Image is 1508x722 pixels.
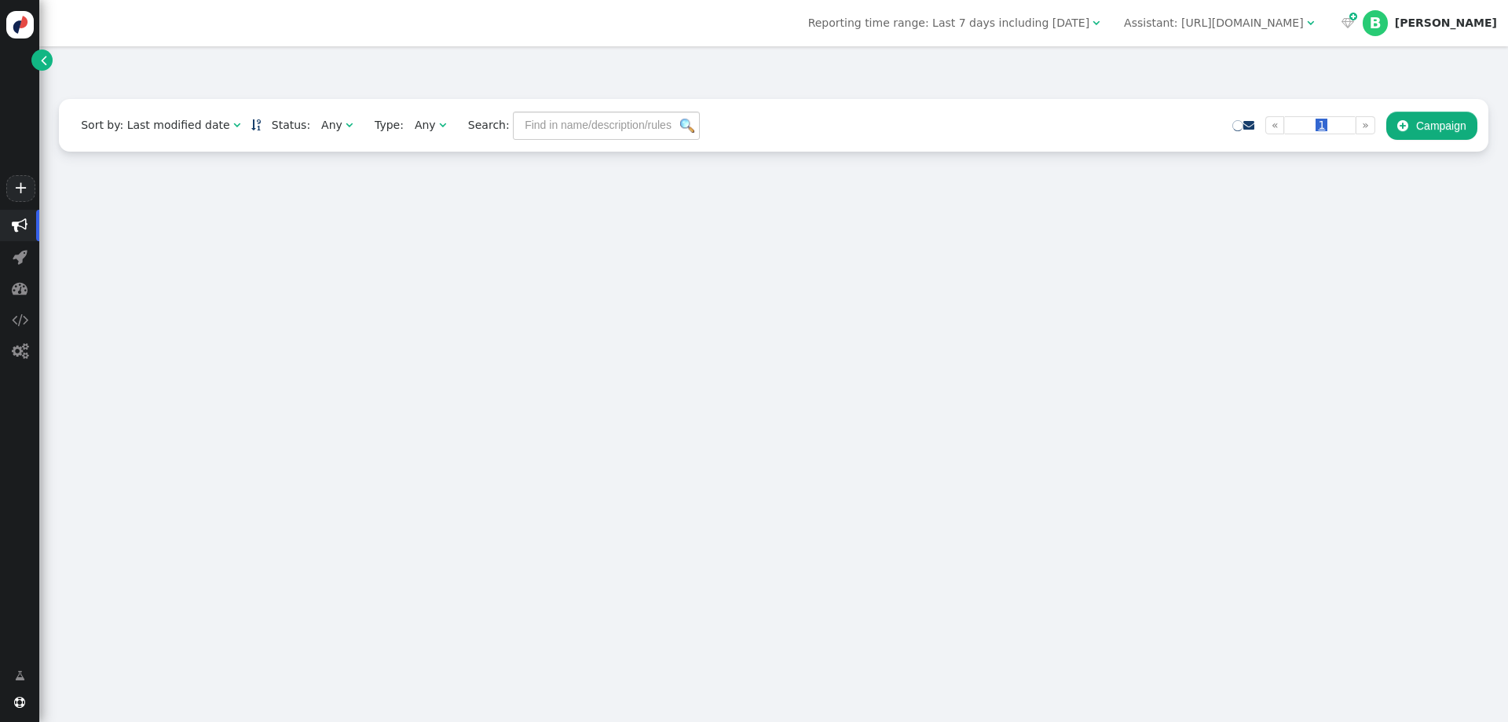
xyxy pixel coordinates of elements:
span:  [1093,17,1100,28]
span:  [12,312,28,328]
span:  [12,280,27,296]
a:  [1243,119,1254,131]
div: B [1363,10,1388,35]
div: Any [321,117,342,134]
a:  [4,662,36,690]
a: + [6,175,35,202]
span:  [1243,119,1254,130]
a: « [1265,116,1285,134]
div: Sort by: Last modified date [81,117,229,134]
span: 1 [1316,119,1327,131]
span:  [12,343,28,359]
span:  [233,119,240,130]
span:  [439,119,446,130]
span:  [15,668,25,684]
div: [PERSON_NAME] [1395,16,1497,30]
a:  [251,119,261,131]
a: » [1356,116,1375,134]
span: Sorted in descending order [251,119,261,130]
a:   [1338,15,1357,31]
span: Status: [261,117,310,134]
span:  [1397,119,1408,132]
span:  [1307,17,1314,28]
img: icon_search.png [680,119,694,133]
a:  [31,49,53,71]
span:  [1349,10,1357,24]
span:  [41,52,47,68]
span:  [346,119,353,130]
button: Campaign [1386,112,1477,140]
div: Assistant: [URL][DOMAIN_NAME] [1124,15,1304,31]
span: Type: [364,117,404,134]
span:  [1341,17,1354,28]
span: Search: [457,119,510,131]
span:  [14,697,25,708]
input: Find in name/description/rules [513,112,700,140]
span:  [12,218,27,233]
span: Reporting time range: Last 7 days including [DATE] [808,16,1089,29]
span:  [13,249,27,265]
div: Any [415,117,436,134]
img: logo-icon.svg [6,11,34,38]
